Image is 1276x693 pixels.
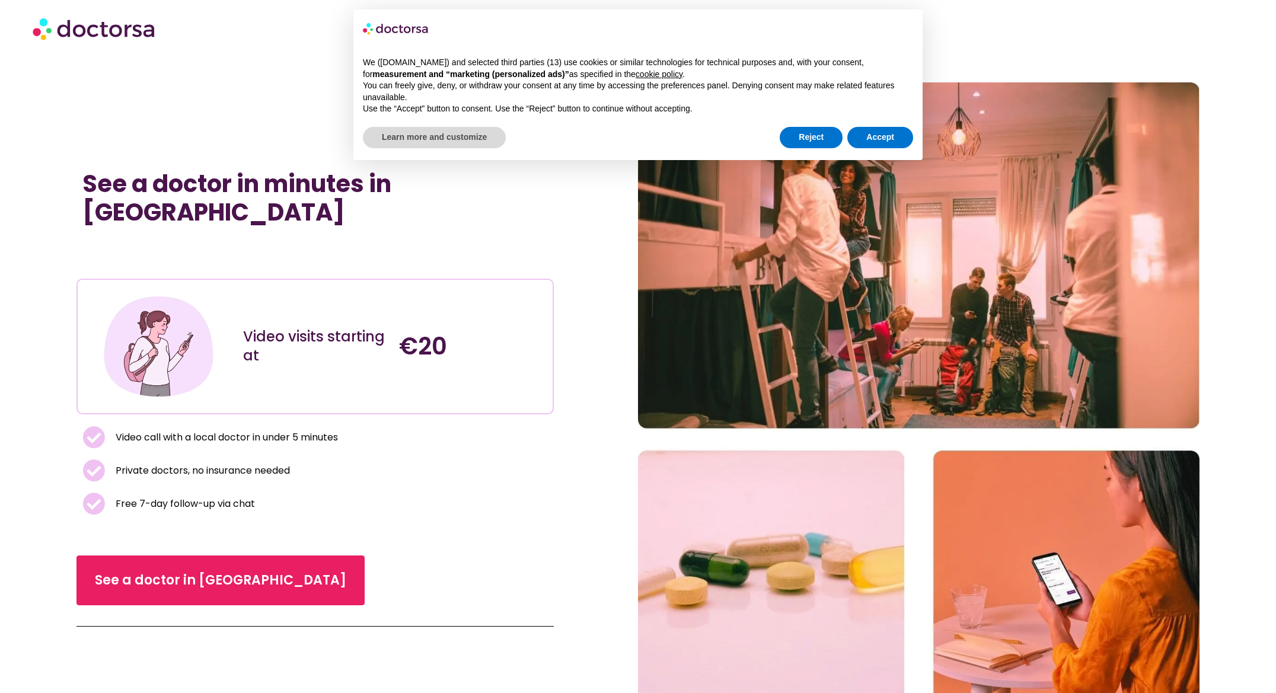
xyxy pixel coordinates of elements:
[780,127,843,148] button: Reject
[363,80,913,103] p: You can freely give, deny, or withdraw your consent at any time by accessing the preferences pane...
[636,69,682,79] a: cookie policy
[363,19,429,38] img: logo
[363,127,506,148] button: Learn more and customize
[363,103,913,115] p: Use the “Accept” button to consent. Use the “Reject” button to continue without accepting.
[113,462,290,479] span: Private doctors, no insurance needed
[82,170,548,226] h1: See a doctor in minutes in [GEOGRAPHIC_DATA]
[399,332,544,360] h4: €20
[82,238,260,253] iframe: Customer reviews powered by Trustpilot
[113,429,338,446] span: Video call with a local doctor in under 5 minutes
[372,69,569,79] strong: measurement and “marketing (personalized ads)”
[243,327,388,365] div: Video visits starting at
[101,289,216,404] img: Illustration depicting a young woman in a casual outfit, engaged with her smartphone. She has a p...
[82,253,548,267] iframe: Customer reviews powered by Trustpilot
[113,496,255,512] span: Free 7-day follow-up via chat
[847,127,913,148] button: Accept
[363,57,913,80] p: We ([DOMAIN_NAME]) and selected third parties (13) use cookies or similar technologies for techni...
[76,555,365,605] a: See a doctor in [GEOGRAPHIC_DATA]
[95,571,346,590] span: See a doctor in [GEOGRAPHIC_DATA]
